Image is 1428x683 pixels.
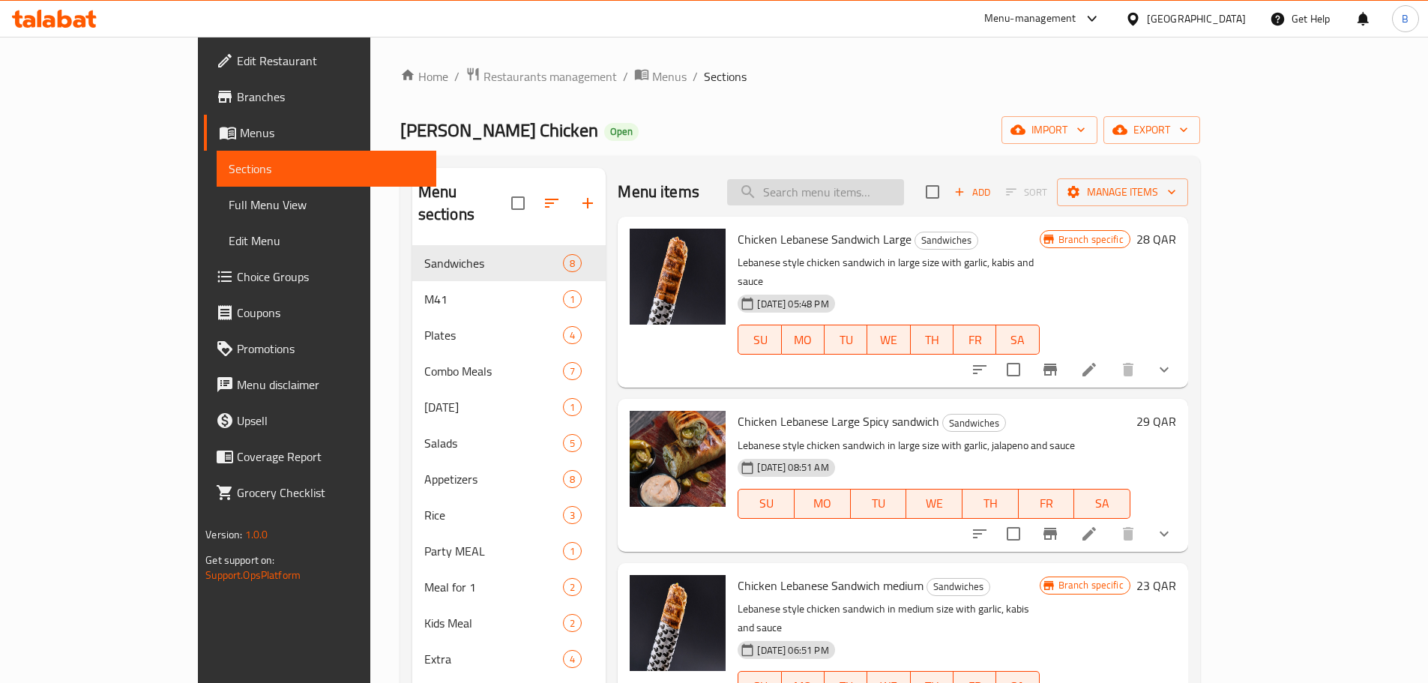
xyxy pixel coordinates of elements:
[412,281,606,317] div: M411
[237,376,424,394] span: Menu disclaimer
[1103,116,1200,144] button: export
[996,325,1039,355] button: SA
[564,400,581,415] span: 1
[563,650,582,668] div: items
[831,329,861,351] span: TU
[788,329,819,351] span: MO
[563,578,582,596] div: items
[424,578,564,596] span: Meal for 1
[912,493,956,514] span: WE
[1052,232,1130,247] span: Branch specific
[412,317,606,353] div: Plates4
[738,489,795,519] button: SU
[564,652,581,667] span: 4
[204,331,436,367] a: Promotions
[502,187,534,219] span: Select all sections
[564,544,581,559] span: 1
[563,542,582,560] div: items
[851,489,907,519] button: TU
[857,493,901,514] span: TU
[1057,178,1188,206] button: Manage items
[1136,229,1176,250] h6: 28 QAR
[424,254,564,272] span: Sandwiches
[205,565,301,585] a: Support.OpsPlatform
[424,650,564,668] span: Extra
[634,67,687,86] a: Menus
[1019,489,1075,519] button: FR
[1052,578,1130,592] span: Branch specific
[968,493,1013,514] span: TH
[412,641,606,677] div: Extra4
[1069,183,1176,202] span: Manage items
[217,151,436,187] a: Sections
[630,229,726,325] img: Chicken Lebanese Sandwich Large
[943,415,1005,432] span: Sandwiches
[217,187,436,223] a: Full Menu View
[1032,516,1068,552] button: Branch-specific-item
[917,176,948,208] span: Select section
[1001,116,1097,144] button: import
[237,268,424,286] span: Choice Groups
[424,290,564,308] div: M41
[782,325,825,355] button: MO
[563,506,582,524] div: items
[927,578,990,596] div: Sandwiches
[563,434,582,452] div: items
[229,232,424,250] span: Edit Menu
[205,550,274,570] span: Get support on:
[563,398,582,416] div: items
[204,79,436,115] a: Branches
[825,325,867,355] button: TU
[948,181,996,204] span: Add item
[998,354,1029,385] span: Select to update
[229,160,424,178] span: Sections
[618,181,699,203] h2: Menu items
[424,542,564,560] span: Party MEAL
[744,329,775,351] span: SU
[704,67,747,85] span: Sections
[204,43,436,79] a: Edit Restaurant
[915,232,977,249] span: Sandwiches
[229,196,424,214] span: Full Menu View
[1147,10,1246,27] div: [GEOGRAPHIC_DATA]
[563,362,582,380] div: items
[1080,361,1098,379] a: Edit menu item
[204,439,436,475] a: Coverage Report
[948,181,996,204] button: Add
[604,125,639,138] span: Open
[412,389,606,425] div: [DATE]1
[424,470,564,488] span: Appetizers
[564,616,581,631] span: 2
[873,329,904,351] span: WE
[424,398,564,416] span: [DATE]
[738,410,939,433] span: Chicken Lebanese Large Spicy sandwich
[240,124,424,142] span: Menus
[1074,489,1130,519] button: SA
[563,290,582,308] div: items
[237,304,424,322] span: Coupons
[1025,493,1069,514] span: FR
[962,352,998,388] button: sort-choices
[751,643,834,658] span: [DATE] 06:51 PM
[564,580,581,595] span: 2
[563,614,582,632] div: items
[564,256,581,271] span: 8
[1080,493,1124,514] span: SA
[1080,525,1098,543] a: Edit menu item
[454,67,460,85] li: /
[1402,10,1409,27] span: B
[564,328,581,343] span: 4
[217,223,436,259] a: Edit Menu
[204,403,436,439] a: Upsell
[1110,516,1146,552] button: delete
[466,67,617,86] a: Restaurants management
[564,292,581,307] span: 1
[534,185,570,221] span: Sort sections
[1136,411,1176,432] h6: 29 QAR
[424,362,564,380] span: Combo Meals
[424,326,564,344] div: Plates
[570,185,606,221] button: Add section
